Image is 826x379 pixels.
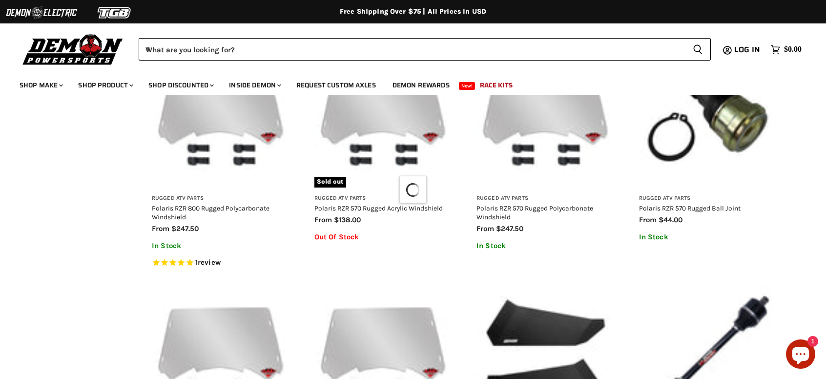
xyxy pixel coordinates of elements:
a: Polaris RZR 570 Rugged Acrylic WindshieldSold out [314,49,453,188]
h3: Rugged ATV Parts [639,195,777,202]
span: $247.50 [171,224,199,233]
a: Log in [730,45,766,54]
a: $0.00 [766,42,806,57]
p: In Stock [639,233,777,241]
h3: Rugged ATV Parts [152,195,290,202]
a: Demon Rewards [385,75,457,95]
a: Shop Product [71,75,139,95]
a: Polaris RZR 800 Rugged Polycarbonate Windshield [152,204,269,221]
span: New! [459,82,475,90]
span: review [198,258,221,267]
span: from [476,224,494,233]
a: Shop Discounted [141,75,220,95]
img: Demon Powersports [20,32,126,66]
img: Polaris RZR 800 Rugged Polycarbonate Windshield [152,49,290,188]
span: Sold out [314,177,346,188]
a: Inside Demon [222,75,287,95]
span: $138.00 [334,215,361,224]
span: $247.50 [496,224,523,233]
img: Polaris RZR 570 Rugged Ball Joint [639,49,777,188]
span: $44.00 [659,215,682,224]
span: 1 reviews [195,258,221,267]
a: Race Kits [473,75,520,95]
img: Demon Electric Logo 2 [5,3,78,22]
a: Shop Make [12,75,69,95]
input: When autocomplete results are available use up and down arrows to review and enter to select [139,38,685,61]
a: Request Custom Axles [289,75,383,95]
p: Out Of Stock [314,233,453,241]
img: Polaris RZR 570 Rugged Acrylic Windshield [314,49,453,188]
img: TGB Logo 2 [78,3,151,22]
p: In Stock [152,242,290,250]
img: Polaris RZR 570 Rugged Polycarbonate Windshield [476,49,615,188]
form: Product [139,38,711,61]
h3: Rugged ATV Parts [476,195,615,202]
a: Polaris RZR 570 Rugged Polycarbonate Windshield [476,204,593,221]
a: Polaris RZR 570 Rugged Acrylic Windshield [314,204,443,212]
span: Rated 5.0 out of 5 stars 1 reviews [152,258,290,268]
span: Log in [734,43,760,56]
span: $0.00 [784,45,802,54]
a: Polaris RZR 570 Rugged Ball Joint [639,204,741,212]
button: Search [685,38,711,61]
ul: Main menu [12,71,799,95]
span: from [314,215,332,224]
span: from [152,224,169,233]
div: Free Shipping Over $75 | All Prices In USD [22,7,804,16]
p: In Stock [476,242,615,250]
h3: Rugged ATV Parts [314,195,453,202]
span: from [639,215,657,224]
inbox-online-store-chat: Shopify online store chat [783,339,818,371]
